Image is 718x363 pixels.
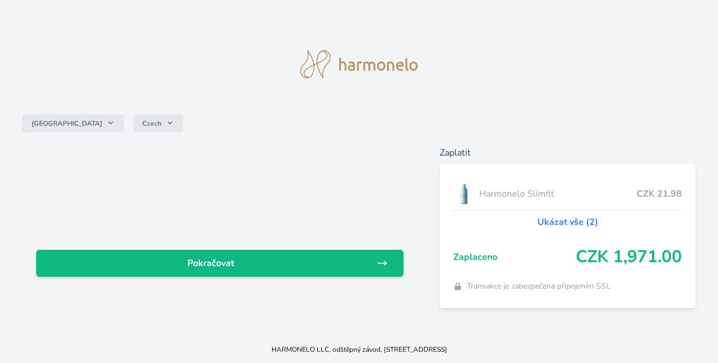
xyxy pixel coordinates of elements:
[133,114,183,132] button: Czech
[440,146,695,160] h6: Zaplatit
[45,256,376,270] span: Pokračovat
[300,50,418,78] img: logo.svg
[637,187,682,201] span: CZK 21.98
[453,250,576,264] span: Zaplaceno
[32,119,102,128] span: [GEOGRAPHIC_DATA]
[142,119,161,128] span: Czech
[23,114,124,132] button: [GEOGRAPHIC_DATA]
[467,281,611,292] span: Transakce je zabezpečena připojením SSL
[36,250,404,277] a: Pokračovat
[537,215,598,229] a: Ukázat vše (2)
[453,180,475,208] img: SLIMFIT_se_stinem_x-lo.jpg
[576,247,682,267] span: CZK 1,971.00
[479,187,637,201] span: Harmonelo Slimfit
